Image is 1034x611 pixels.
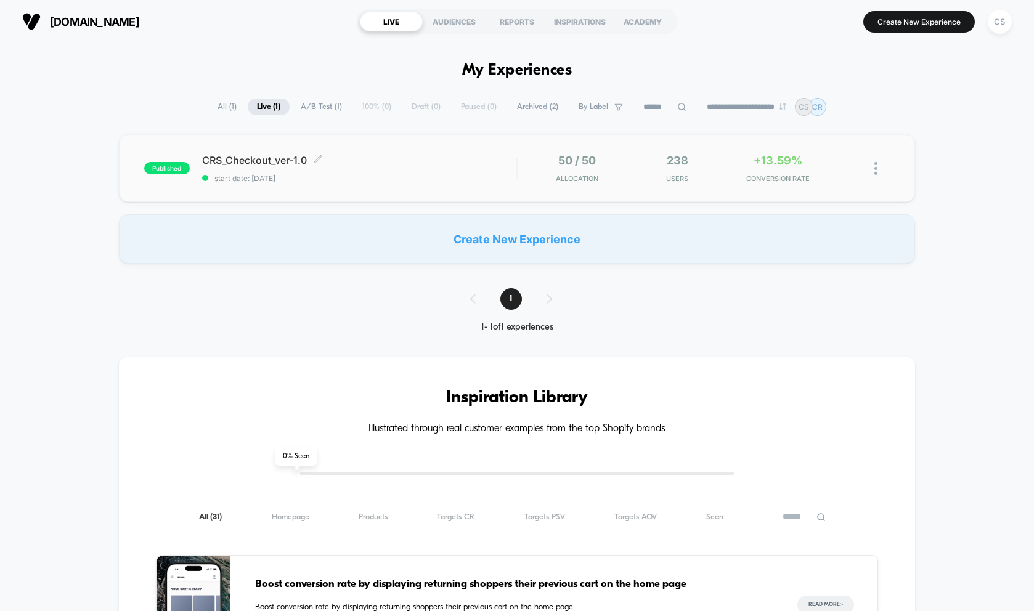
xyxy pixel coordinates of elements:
button: CS [984,9,1016,34]
button: [DOMAIN_NAME] [18,12,143,31]
span: Targets CR [437,512,474,522]
span: 1 [500,288,522,310]
div: 1 - 1 of 1 experiences [458,322,577,333]
span: 50 / 50 [558,154,596,167]
h3: Inspiration Library [156,388,878,408]
img: close [874,162,877,175]
span: Homepage [272,512,309,522]
button: Create New Experience [863,11,975,33]
div: REPORTS [486,12,548,31]
span: +13.59% [754,154,802,167]
span: published [144,162,190,174]
span: Targets AOV [614,512,657,522]
p: CR [812,102,823,111]
img: Visually logo [22,12,41,31]
span: Products [359,512,388,522]
div: INSPIRATIONS [548,12,611,31]
span: Archived ( 2 ) [508,99,568,115]
div: Create New Experience [119,214,915,264]
img: end [779,103,786,110]
span: 0 % Seen [275,447,317,466]
div: ACADEMY [611,12,674,31]
span: Live ( 1 ) [248,99,290,115]
span: All ( 1 ) [208,99,246,115]
span: Targets PSV [524,512,565,522]
span: Allocation [556,174,598,183]
span: ( 31 ) [210,513,222,521]
div: LIVE [360,12,423,31]
span: Users [630,174,725,183]
span: [DOMAIN_NAME] [50,15,139,28]
span: CONVERSION RATE [731,174,825,183]
span: start date: [DATE] [202,174,516,183]
p: CS [799,102,809,111]
span: Seen [706,512,723,522]
h4: Illustrated through real customer examples from the top Shopify brands [156,423,878,435]
span: A/B Test ( 1 ) [291,99,351,115]
div: AUDIENCES [423,12,486,31]
span: 238 [667,154,688,167]
span: By Label [579,102,608,111]
span: CRS_Checkout_ver-1.0 [202,154,516,166]
h1: My Experiences [462,62,572,79]
div: CS [988,10,1012,34]
span: All [199,512,222,522]
span: Boost conversion rate by displaying returning shoppers their previous cart on the home page [255,577,773,593]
